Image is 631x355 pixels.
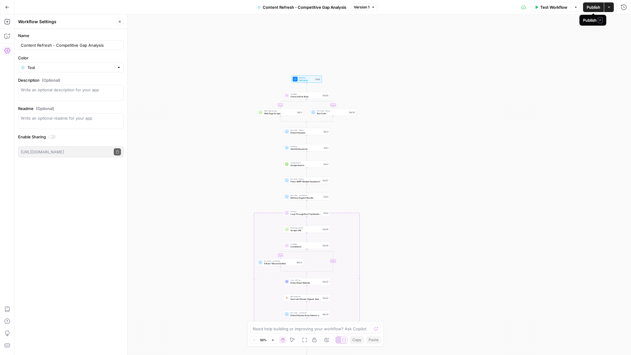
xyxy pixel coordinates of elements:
g: Edge from step_2 to step_62-conditional-end [281,116,307,123]
span: Extract Keywords by Volume and Traffic [290,314,321,317]
span: Extract Headers [290,131,322,134]
input: Untitled [21,42,121,48]
button: Publish [583,2,604,12]
span: Run Code · Python [317,110,347,112]
div: Step 63 [349,111,355,114]
span: Semrush Domain Organic Search Keywords [290,297,321,300]
span: Paste [369,337,379,343]
div: Step 33 [322,297,329,299]
span: Web Page Scrape [264,110,296,112]
g: Edge from step_6 to step_29 [306,217,307,225]
div: WorkflowSet InputsInputs [284,76,330,83]
g: Edge from step_30 to step_31 [280,249,307,259]
div: Run Code · PythonExtract HeadersStep 4 [284,128,330,135]
span: Run Code · JavaScript [290,194,322,196]
span: Set Inputs [299,79,314,82]
div: ConditionCheck Article BodyStep 62 [284,92,330,99]
div: Step 5 [323,195,329,198]
button: Copy [350,336,364,344]
div: Inputs [315,78,321,80]
span: Condition [290,243,321,245]
g: Edge from step_30 to step_30-conditional-end [307,249,333,273]
span: Extract Base Website [290,281,321,284]
div: Step 67 [322,179,329,182]
label: Color [18,55,124,61]
div: Run Code · JavaScriptExtract Keywords by Volume and TrafficStep 34 [284,311,330,318]
span: Run Code · Python [290,129,322,131]
div: ConditionConditionalStep 30 [284,242,330,249]
div: Publish [583,17,603,23]
button: Version 1 [351,3,378,11]
g: Edge from step_62-conditional-end to step_4 [306,122,307,128]
span: Run Code · JavaScript [264,260,295,262]
span: 50% [260,338,267,342]
div: Run Code · JavaScriptRetrieve Organic ResultsStep 5 [284,193,330,200]
div: Workflow Settings [18,19,114,25]
g: Edge from step_67 to step_5 [306,184,307,193]
span: Web Page Scrape [264,112,296,115]
div: Step 31 [296,261,303,264]
div: Run Code · PythonRun CodeStep 63 [310,109,357,116]
label: Name [18,33,124,39]
span: Extract Title and Outline [264,262,295,265]
span: Run Code · JavaScript [290,312,321,314]
div: Step 2 [297,111,303,114]
span: Run Code [317,112,347,115]
g: Edge from step_62 to step_63 [307,99,334,108]
span: LLM · GPT-4o [290,279,321,281]
span: Copy [352,337,361,343]
span: Iteration [290,210,322,213]
g: Edge from step_34 to step_35 [306,318,307,327]
g: Edge from step_32 to step_33 [306,285,307,294]
div: Step 6 [323,212,329,214]
label: Enable Sharing [18,134,124,140]
div: Run Code · PythonFetch SERP "Related Questions"Step 67 [284,177,330,184]
span: P [598,17,603,23]
g: Edge from step_5 to step_6 [306,200,307,209]
span: Workflow [290,145,322,148]
g: Edge from step_62 to step_2 [280,99,307,108]
span: Google Search [290,162,322,164]
div: Step 29 [322,228,329,231]
div: Step 32 [322,280,329,283]
button: Paste [366,336,381,344]
div: Step 34 [322,313,329,316]
span: (Optional) [42,77,60,83]
g: Edge from step_3 to step_67 [306,168,307,177]
div: Google SearchGoogle SearchStep 3 [284,161,330,168]
img: p4kt2d9mz0di8532fmfgvfq6uqa0 [285,297,288,299]
div: Step 4 [323,130,329,133]
span: Test Workflow [540,4,567,10]
span: Retrieve Organic Results [290,196,322,199]
span: Fetch SERP "Related Questions" [290,180,321,183]
span: (Optional) [36,105,54,112]
span: Google Search [290,164,322,167]
button: Test Workflow [531,2,571,12]
div: WorkflowIdentify KeywordsStep 1 [284,144,330,152]
span: Content Refresh - Competitive Gap Analysis [263,4,346,10]
div: SEO ResearchSemrush Domain Organic Search KeywordsStep 33 [284,294,330,302]
span: Run Code · Python [290,178,321,180]
g: Edge from step_1 to step_3 [306,152,307,160]
span: Loop Through Each Top Ranking Article [290,212,322,215]
span: Identify Keywords [290,147,322,150]
div: Step 62 [322,94,329,97]
button: Content Refresh - Competitive Gap Analysis [254,2,350,12]
span: Check Article Body [290,95,321,98]
span: SEO Research [290,295,321,298]
span: Workflow [299,77,314,79]
label: Description [18,77,124,83]
div: Web Page ScrapeScrape URLStep 29 [284,226,330,233]
span: Condition [290,93,321,95]
span: Version 1 [354,5,369,10]
g: Edge from step_29 to step_30 [306,233,307,242]
input: Teal [27,64,114,71]
div: LoopIterationLoop Through Each Top Ranking ArticleStep 6 [284,209,330,217]
g: Edge from start to step_62 [306,83,307,92]
g: Edge from step_63 to step_62-conditional-end [307,116,333,123]
div: LLM · GPT-4oExtract Base WebsiteStep 32 [284,278,330,285]
span: Publish [587,4,600,10]
g: Edge from step_30-conditional-end to step_32 [306,272,307,278]
span: Conditional [290,245,321,248]
div: Web Page ScrapeWeb Page ScrapeStep 2 [257,109,304,116]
